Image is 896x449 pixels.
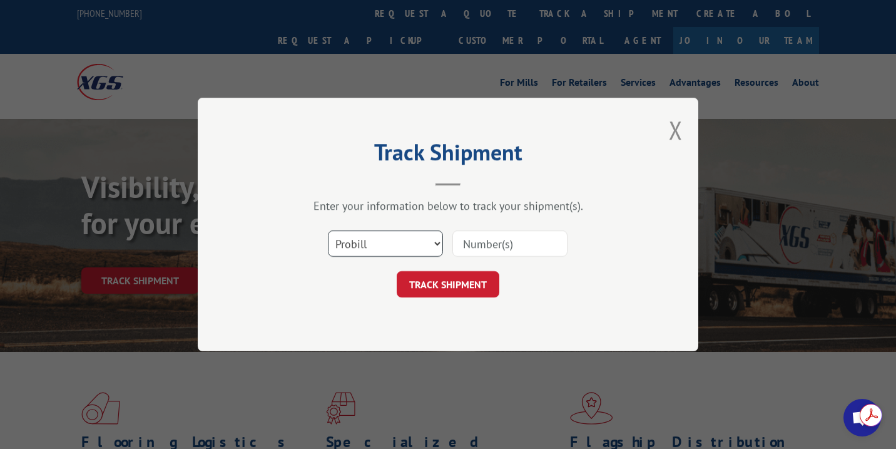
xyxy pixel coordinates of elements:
div: Open chat [843,399,881,436]
div: Enter your information below to track your shipment(s). [260,199,636,213]
input: Number(s) [452,230,568,257]
button: TRACK SHIPMENT [397,271,499,297]
h2: Track Shipment [260,143,636,167]
button: Close modal [669,113,683,147]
